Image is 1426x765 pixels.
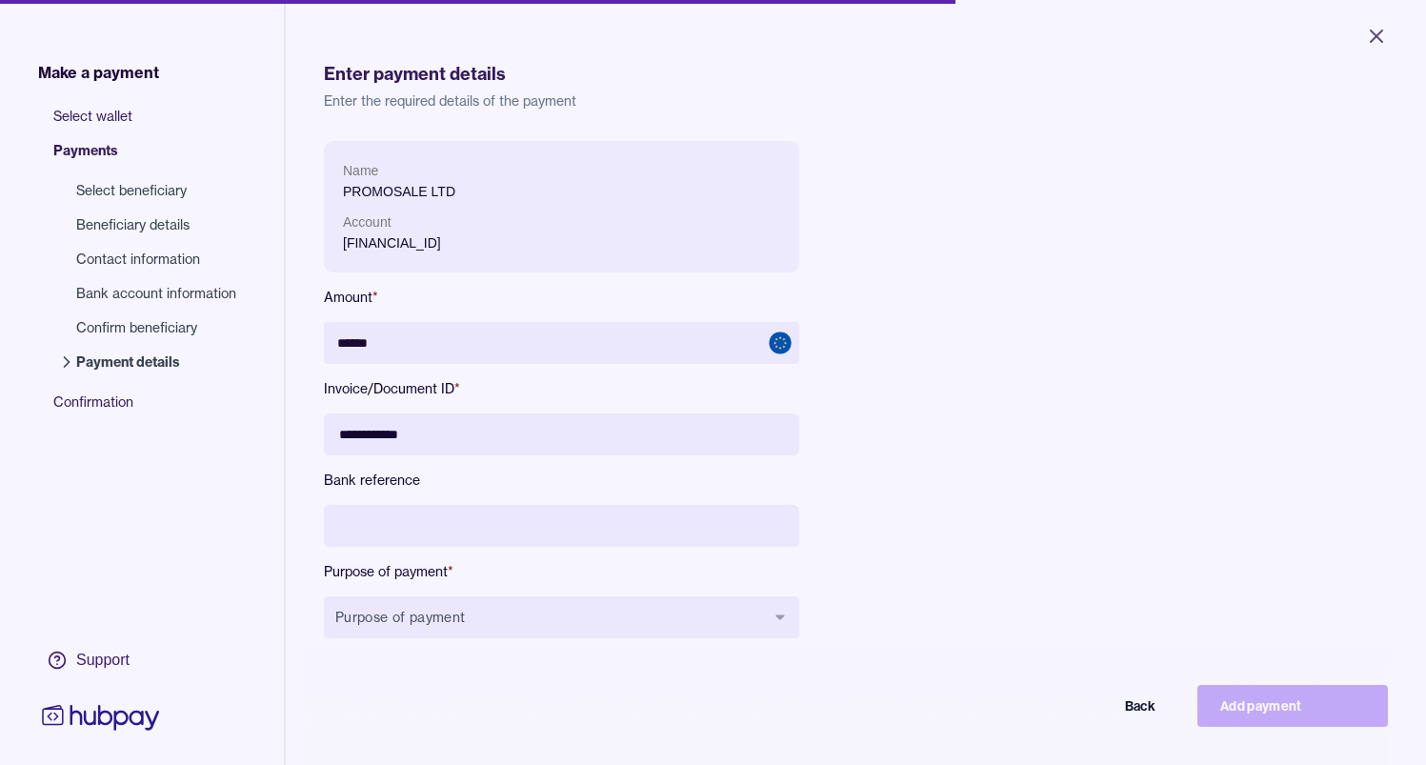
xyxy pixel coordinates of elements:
[343,211,780,232] p: Account
[324,562,799,581] label: Purpose of payment
[324,91,1388,111] p: Enter the required details of the payment
[38,640,164,680] a: Support
[53,141,255,175] span: Payments
[76,215,236,234] span: Beneficiary details
[343,232,780,253] p: [FINANCIAL_ID]
[324,288,799,307] label: Amount
[76,650,130,671] div: Support
[76,181,236,200] span: Select beneficiary
[988,685,1178,727] button: Back
[76,284,236,303] span: Bank account information
[324,596,799,638] button: Purpose of payment
[343,181,780,202] p: PROMOSALE LTD
[76,352,236,372] span: Payment details
[38,61,159,84] span: Make a payment
[324,61,1388,88] h1: Enter payment details
[76,318,236,337] span: Confirm beneficiary
[53,393,255,427] span: Confirmation
[53,107,255,141] span: Select wallet
[343,160,780,181] p: Name
[1342,15,1411,57] button: Close
[324,471,799,490] label: Bank reference
[324,379,799,398] label: Invoice/Document ID
[76,250,236,269] span: Contact information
